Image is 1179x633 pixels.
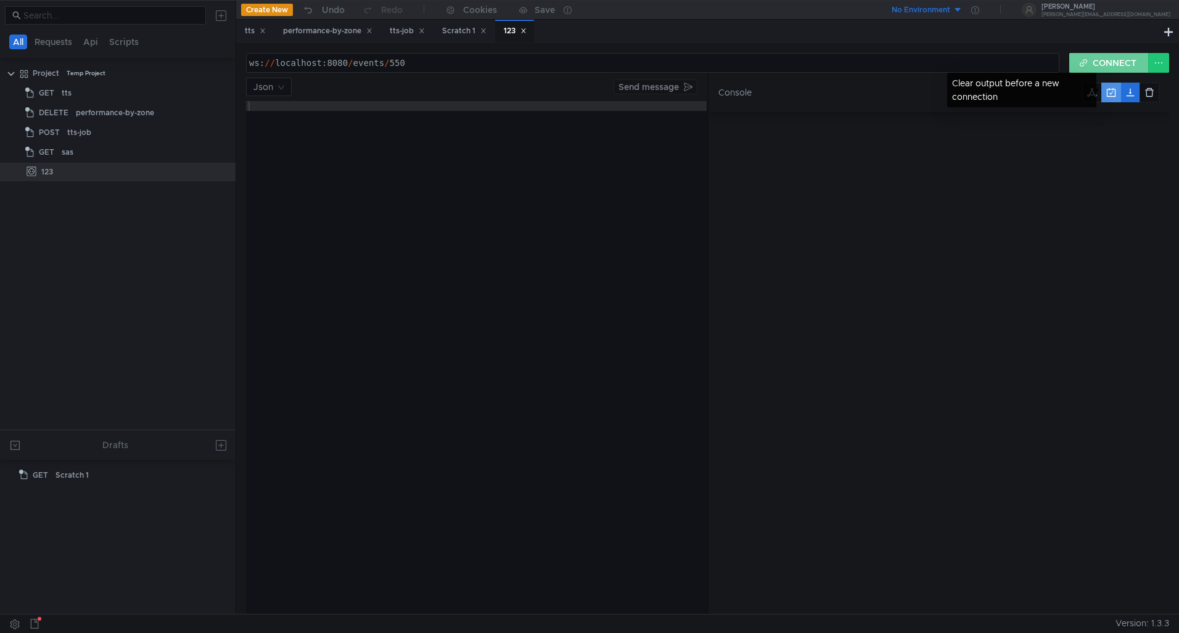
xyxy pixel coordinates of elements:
[1115,615,1169,632] span: Version: 1.3.3
[504,25,527,38] div: 123
[614,80,697,94] button: Send message
[322,2,345,17] div: Undo
[1069,53,1149,73] button: CONNECT
[55,466,89,484] div: Scratch 1
[1041,12,1170,17] div: [PERSON_NAME][EMAIL_ADDRESS][DOMAIN_NAME]
[62,143,73,161] div: sas
[283,25,372,38] div: performance-by-zone
[293,1,353,19] button: Undo
[39,143,54,161] span: GET
[442,25,487,38] div: Scratch 1
[80,35,102,49] button: Api
[9,35,27,49] button: All
[39,84,54,102] span: GET
[105,35,142,49] button: Scripts
[102,438,128,452] div: Drafts
[463,2,497,17] div: Cookies
[23,9,199,22] input: Search...
[947,73,1096,107] div: Clear output before a new connection
[76,104,154,122] div: performance-by-zone
[39,123,60,142] span: POST
[381,2,403,17] div: Redo
[1041,4,1170,10] div: [PERSON_NAME]
[535,6,555,14] div: Save
[892,4,950,16] div: No Environment
[67,64,105,83] div: Temp Project
[41,163,53,181] div: 123
[33,466,48,484] span: GET
[390,25,425,38] div: tts-job
[718,86,752,99] div: Console
[245,25,266,38] div: tts
[31,35,76,49] button: Requests
[241,4,293,16] button: Create New
[33,64,59,83] div: Project
[39,104,68,122] span: DELETE
[353,1,411,19] button: Redo
[62,84,72,102] div: tts
[67,123,91,142] div: tts-job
